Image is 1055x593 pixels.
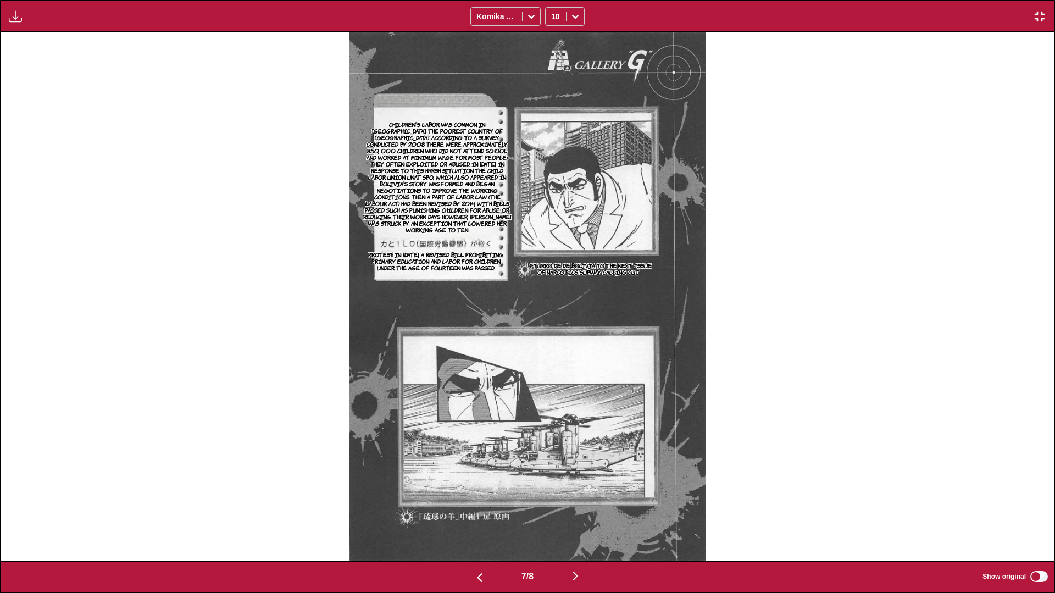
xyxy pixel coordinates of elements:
img: Download translated images [9,10,22,23]
input: Show original [1030,571,1048,582]
p: Protest: In [DATE], a revised bill prohibiting primary education and labor for children under the... [363,249,510,273]
img: Previous page [473,571,486,584]
p: DATA. 1/Bolivia's child labor [388,95,475,106]
img: Next page [569,569,582,583]
span: Show original [982,573,1026,580]
img: Manga Panel [349,32,706,561]
p: Children's labor was common in [GEOGRAPHIC_DATA], the poorest country of [GEOGRAPHIC_DATA]. Accor... [361,119,514,235]
span: 7 / 8 [521,572,534,581]
p: 「Fturro de De Bolivia to the next issue of narcotics subway calling cut. [521,260,656,278]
